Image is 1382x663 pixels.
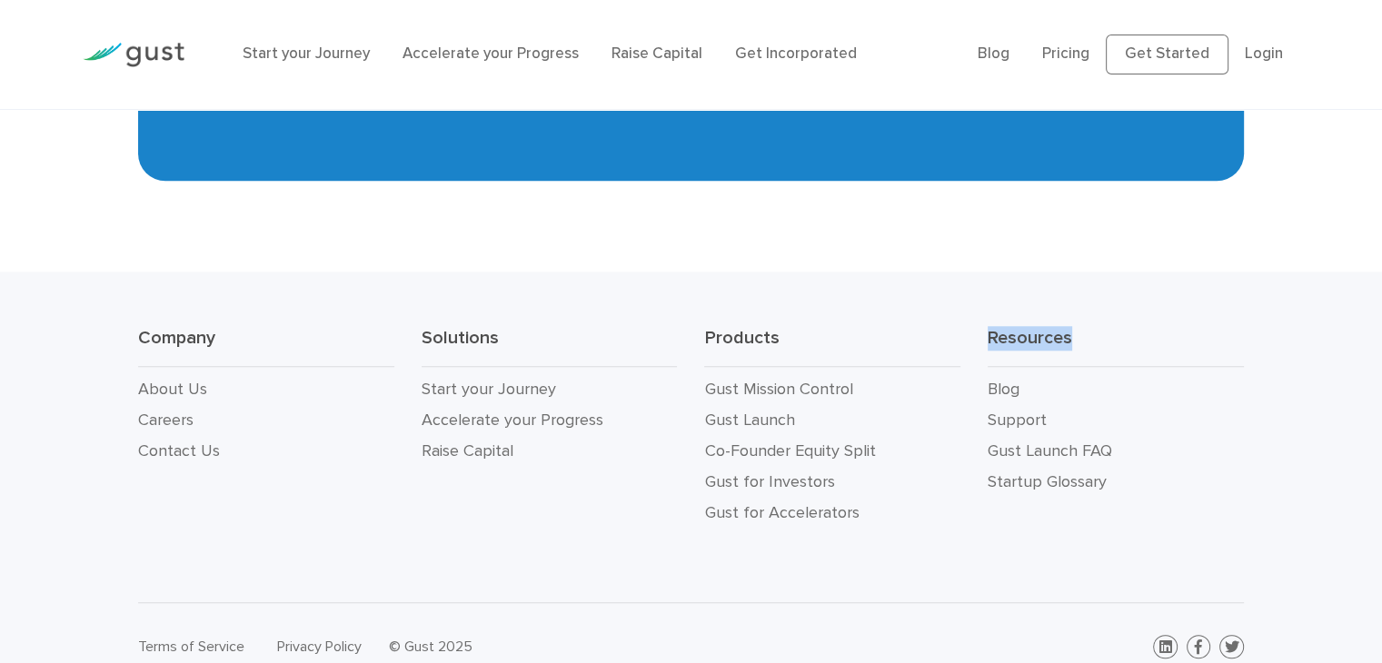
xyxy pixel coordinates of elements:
[389,634,678,659] div: © Gust 2025
[988,380,1019,399] a: Blog
[704,472,834,491] a: Gust for Investors
[1245,45,1283,63] a: Login
[422,441,513,460] a: Raise Capital
[704,441,875,460] a: Co-Founder Equity Split
[422,411,603,430] a: Accelerate your Progress
[138,326,394,367] h3: Company
[704,411,794,430] a: Gust Launch
[1106,35,1228,74] a: Get Started
[138,380,207,399] a: About Us
[422,380,556,399] a: Start your Journey
[277,638,362,655] a: Privacy Policy
[403,45,579,63] a: Accelerate your Progress
[704,503,859,522] a: Gust for Accelerators
[243,45,370,63] a: Start your Journey
[611,45,702,63] a: Raise Capital
[138,411,194,430] a: Careers
[988,441,1112,460] a: Gust Launch FAQ
[988,472,1107,491] a: Startup Glossary
[1042,45,1089,63] a: Pricing
[978,45,1009,63] a: Blog
[704,326,960,367] h3: Products
[83,43,184,67] img: Gust Logo
[735,45,857,63] a: Get Incorporated
[138,441,220,460] a: Contact Us
[704,380,852,399] a: Gust Mission Control
[422,326,678,367] h3: Solutions
[138,638,244,655] a: Terms of Service
[988,326,1244,367] h3: Resources
[988,411,1047,430] a: Support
